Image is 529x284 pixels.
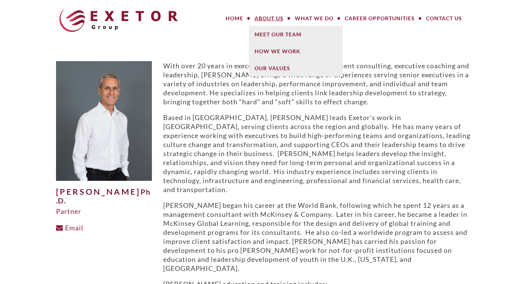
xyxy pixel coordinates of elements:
p: With over 20 years in executive development, management consulting, executive coaching and leader... [163,61,473,106]
a: About Us [249,11,289,26]
p: Based in [GEOGRAPHIC_DATA], [PERSON_NAME] leads Exetor’s work in [GEOGRAPHIC_DATA], serving clien... [163,113,473,194]
a: What We Do [289,11,339,26]
p: [PERSON_NAME] began his career at the World Bank, following which he spent 12 years as a manageme... [163,201,473,273]
a: Career Opportunities [339,11,420,26]
img: Craig-Mitchell-Website-500x625.jpg [56,61,152,181]
a: Email [56,224,83,232]
a: How We Work [249,43,343,60]
a: Contact Us [420,11,468,26]
span: Ph.D. [56,188,151,205]
div: Partner [56,207,152,216]
h1: [PERSON_NAME] [56,188,152,206]
a: Home [220,11,249,26]
a: Our Values [249,60,343,77]
a: Meet Our Team [249,26,343,43]
img: The Exetor Group [59,9,178,32]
